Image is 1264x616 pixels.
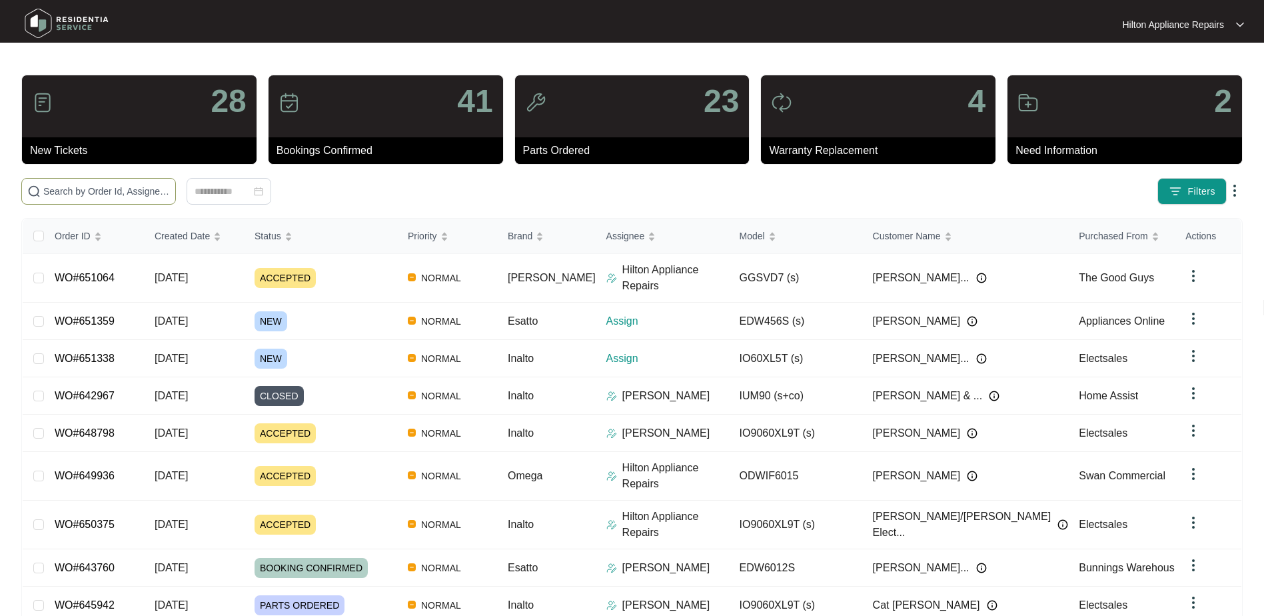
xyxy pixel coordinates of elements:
th: Assignee [596,219,729,254]
span: Cat [PERSON_NAME] [873,597,980,613]
img: Assigner Icon [606,519,617,530]
span: Inalto [508,599,534,611]
p: Assign [606,313,729,329]
a: WO#649936 [55,470,115,481]
img: filter icon [1169,185,1182,198]
img: dropdown arrow [1185,348,1201,364]
p: Assign [606,351,729,367]
p: [PERSON_NAME] [622,388,710,404]
img: Assigner Icon [606,471,617,481]
span: BOOKING CONFIRMED [255,558,368,578]
span: [DATE] [155,562,188,573]
a: WO#643760 [55,562,115,573]
span: [PERSON_NAME] & ... [873,388,982,404]
img: dropdown arrow [1185,557,1201,573]
span: Filters [1187,185,1215,199]
th: Brand [497,219,596,254]
p: Hilton Appliance Repairs [622,509,729,541]
a: WO#651338 [55,353,115,364]
span: Electsales [1079,519,1127,530]
a: WO#650375 [55,519,115,530]
img: Assigner Icon [606,563,617,573]
span: Model [740,229,765,243]
span: NORMAL [416,270,466,286]
img: dropdown arrow [1185,311,1201,327]
span: [DATE] [155,353,188,364]
span: [PERSON_NAME]/[PERSON_NAME] Elect... [873,509,1051,541]
img: Info icon [976,353,987,364]
p: Need Information [1015,143,1242,159]
span: Appliances Online [1079,315,1165,327]
p: Bookings Confirmed [277,143,503,159]
img: Info icon [1057,519,1068,530]
td: GGSVD7 (s) [729,254,862,303]
span: NORMAL [416,468,466,484]
img: dropdown arrow [1185,595,1201,611]
td: IUM90 (s+co) [729,377,862,415]
span: [PERSON_NAME]... [873,270,969,286]
img: Vercel Logo [408,563,416,571]
th: Created Date [144,219,244,254]
td: EDW456S (s) [729,303,862,340]
td: IO60XL5T (s) [729,340,862,377]
img: Vercel Logo [408,520,416,528]
p: Hilton Appliance Repairs [1122,18,1224,31]
p: Parts Ordered [523,143,750,159]
img: Info icon [989,391,999,401]
img: Info icon [967,316,977,327]
span: Purchased From [1079,229,1147,243]
img: residentia service logo [20,3,113,43]
span: [PERSON_NAME] [508,272,596,283]
p: 41 [457,85,492,117]
p: [PERSON_NAME] [622,425,710,441]
span: ACCEPTED [255,515,316,535]
img: icon [1017,92,1039,113]
span: CLOSED [255,386,304,406]
td: ODWIF6015 [729,452,862,501]
img: icon [279,92,300,113]
span: Esatto [508,315,538,327]
span: PARTS ORDERED [255,595,344,615]
span: Customer Name [873,229,941,243]
td: IO9060XL9T (s) [729,501,862,549]
p: Hilton Appliance Repairs [622,460,729,492]
span: The Good Guys [1079,272,1154,283]
span: Created Date [155,229,210,243]
img: Info icon [987,600,997,611]
span: NORMAL [416,517,466,533]
img: Info icon [976,273,987,283]
img: Vercel Logo [408,354,416,362]
span: [DATE] [155,519,188,530]
img: Vercel Logo [408,317,416,325]
td: EDW6012S [729,549,862,587]
img: dropdown arrow [1185,268,1201,284]
img: Assigner Icon [606,391,617,401]
img: Info icon [967,471,977,481]
span: NORMAL [416,351,466,367]
span: Omega [508,470,542,481]
img: icon [771,92,792,113]
img: Assigner Icon [606,428,617,439]
span: Order ID [55,229,91,243]
img: Vercel Logo [408,391,416,399]
span: Electsales [1079,599,1127,611]
p: [PERSON_NAME] [622,560,710,576]
img: icon [525,92,546,113]
span: NORMAL [416,597,466,613]
span: [PERSON_NAME]... [873,560,969,576]
a: WO#642967 [55,390,115,401]
span: Home Assist [1079,390,1138,401]
img: Vercel Logo [408,273,416,281]
img: icon [32,92,53,113]
p: 2 [1214,85,1232,117]
span: [DATE] [155,390,188,401]
img: Assigner Icon [606,600,617,611]
img: dropdown arrow [1185,423,1201,439]
img: Vercel Logo [408,601,416,609]
p: [PERSON_NAME] [622,597,710,613]
img: dropdown arrow [1227,183,1243,199]
span: [PERSON_NAME] [873,468,961,484]
th: Purchased From [1068,219,1201,254]
th: Actions [1175,219,1241,254]
img: dropdown arrow [1236,21,1244,28]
